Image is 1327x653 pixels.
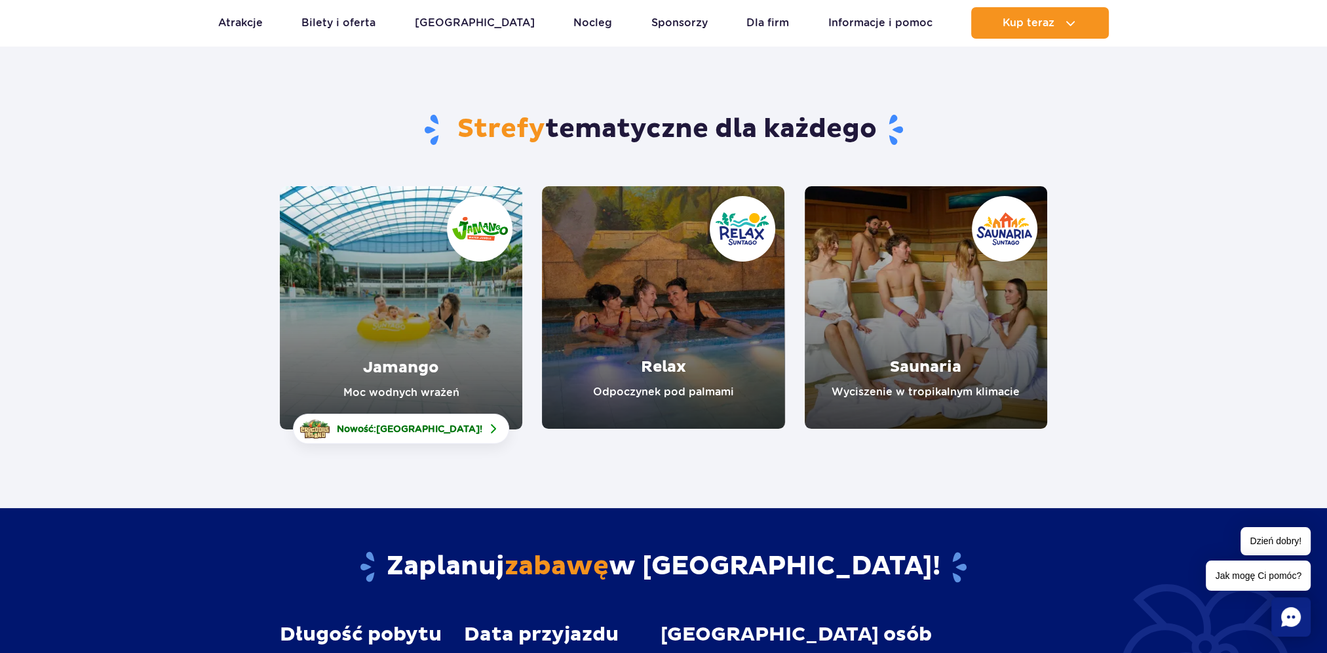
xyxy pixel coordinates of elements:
span: Dzień dobry! [1240,527,1311,555]
a: [GEOGRAPHIC_DATA] [415,7,535,39]
span: Kup teraz [1003,17,1054,29]
a: Nocleg [573,7,612,39]
span: Jak mogę Ci pomóc? [1206,561,1311,591]
span: Nowość: ! [337,422,482,435]
a: Jamango [280,186,522,429]
a: Relax [542,186,784,429]
a: Bilety i oferta [301,7,375,39]
a: Nowość:[GEOGRAPHIC_DATA]! [293,414,509,444]
a: Saunaria [805,186,1047,429]
span: Strefy [457,113,545,146]
span: Długość pobytu [280,623,442,646]
h2: Zaplanuj w [GEOGRAPHIC_DATA]! [280,550,1047,584]
span: [GEOGRAPHIC_DATA] [376,424,480,434]
a: Informacje i pomoc [828,7,933,39]
a: Atrakcje [218,7,263,39]
button: Kup teraz [971,7,1109,39]
span: Data przyjazdu [464,623,619,646]
h1: tematyczne dla każdego [280,113,1047,147]
div: Chat [1271,597,1311,637]
span: zabawę [505,550,609,583]
span: [GEOGRAPHIC_DATA] osób [661,623,932,646]
a: Dla firm [746,7,789,39]
a: Sponsorzy [651,7,708,39]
